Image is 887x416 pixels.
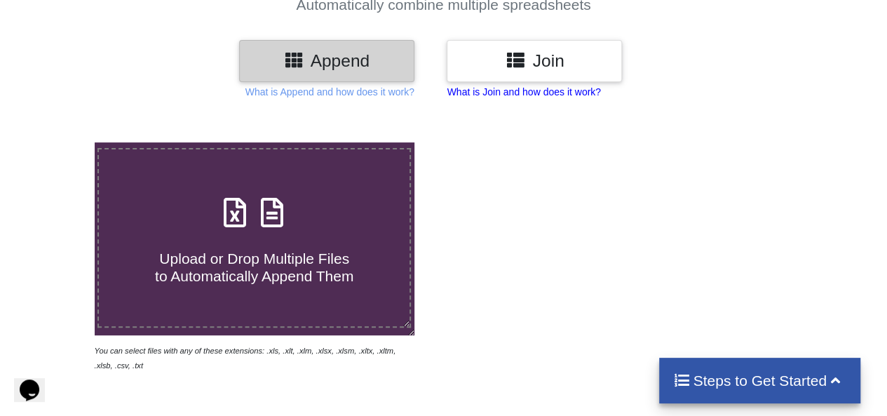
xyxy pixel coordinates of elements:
[155,250,353,284] span: Upload or Drop Multiple Files to Automatically Append Them
[447,85,600,99] p: What is Join and how does it work?
[95,347,396,370] i: You can select files with any of these extensions: .xls, .xlt, .xlm, .xlsx, .xlsm, .xltx, .xltm, ...
[245,85,414,99] p: What is Append and how does it work?
[14,360,59,402] iframe: chat widget
[250,51,404,71] h3: Append
[457,51,611,71] h3: Join
[673,372,846,389] h4: Steps to Get Started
